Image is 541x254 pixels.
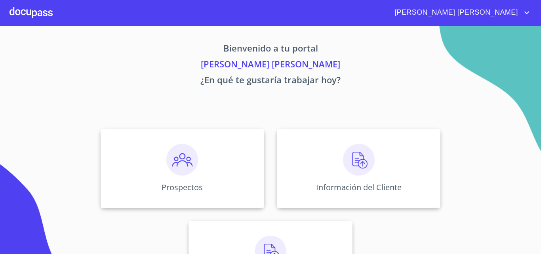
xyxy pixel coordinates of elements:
button: account of current user [389,6,531,19]
p: Prospectos [162,182,203,193]
p: Bienvenido a tu portal [27,42,514,57]
img: prospectos.png [166,144,198,176]
p: ¿En qué te gustaría trabajar hoy? [27,73,514,89]
img: carga.png [343,144,375,176]
p: [PERSON_NAME] [PERSON_NAME] [27,57,514,73]
p: Información del Cliente [316,182,402,193]
span: [PERSON_NAME] [PERSON_NAME] [389,6,522,19]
